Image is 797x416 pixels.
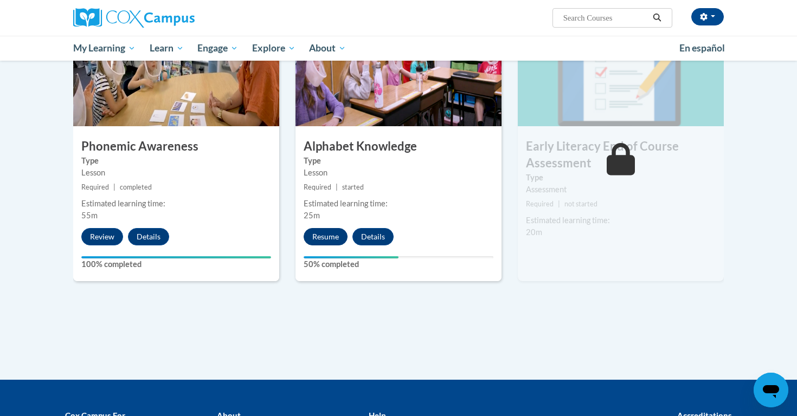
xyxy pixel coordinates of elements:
img: Cox Campus [73,8,195,28]
span: Required [81,183,109,191]
span: Required [526,200,554,208]
button: Details [352,228,394,245]
span: | [336,183,338,191]
span: About [309,42,346,55]
span: En español [679,42,725,54]
span: Learn [150,42,184,55]
a: En español [672,37,732,60]
span: Explore [252,42,295,55]
button: Details [128,228,169,245]
a: Explore [245,36,303,61]
span: 55m [81,211,98,220]
iframe: Button to launch messaging window [754,373,788,407]
img: Course Image [295,18,502,126]
a: About [303,36,353,61]
label: 50% completed [304,258,493,270]
button: Resume [304,228,348,245]
span: completed [120,183,152,191]
div: Your progress [304,256,398,258]
div: Assessment [526,184,716,196]
span: | [558,200,560,208]
div: Lesson [81,167,271,179]
div: Your progress [81,256,271,258]
div: Estimated learning time: [526,214,716,226]
img: Course Image [518,18,724,126]
a: Learn [143,36,191,61]
h3: Early Literacy End of Course Assessment [518,138,724,172]
div: Estimated learning time: [81,198,271,210]
span: My Learning [73,42,136,55]
div: Lesson [304,167,493,179]
label: Type [81,155,271,167]
span: 25m [304,211,320,220]
button: Account Settings [691,8,724,25]
div: Estimated learning time: [304,198,493,210]
button: Search [649,11,665,24]
span: Required [304,183,331,191]
h3: Alphabet Knowledge [295,138,502,155]
button: Review [81,228,123,245]
span: Engage [197,42,238,55]
label: Type [304,155,493,167]
img: Course Image [73,18,279,126]
a: Engage [190,36,245,61]
div: Main menu [57,36,740,61]
span: | [113,183,115,191]
span: not started [564,200,597,208]
span: 20m [526,227,542,237]
a: Cox Campus [73,8,279,28]
h3: Phonemic Awareness [73,138,279,155]
a: My Learning [66,36,143,61]
label: Type [526,172,716,184]
span: started [342,183,364,191]
input: Search Courses [562,11,649,24]
label: 100% completed [81,258,271,270]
